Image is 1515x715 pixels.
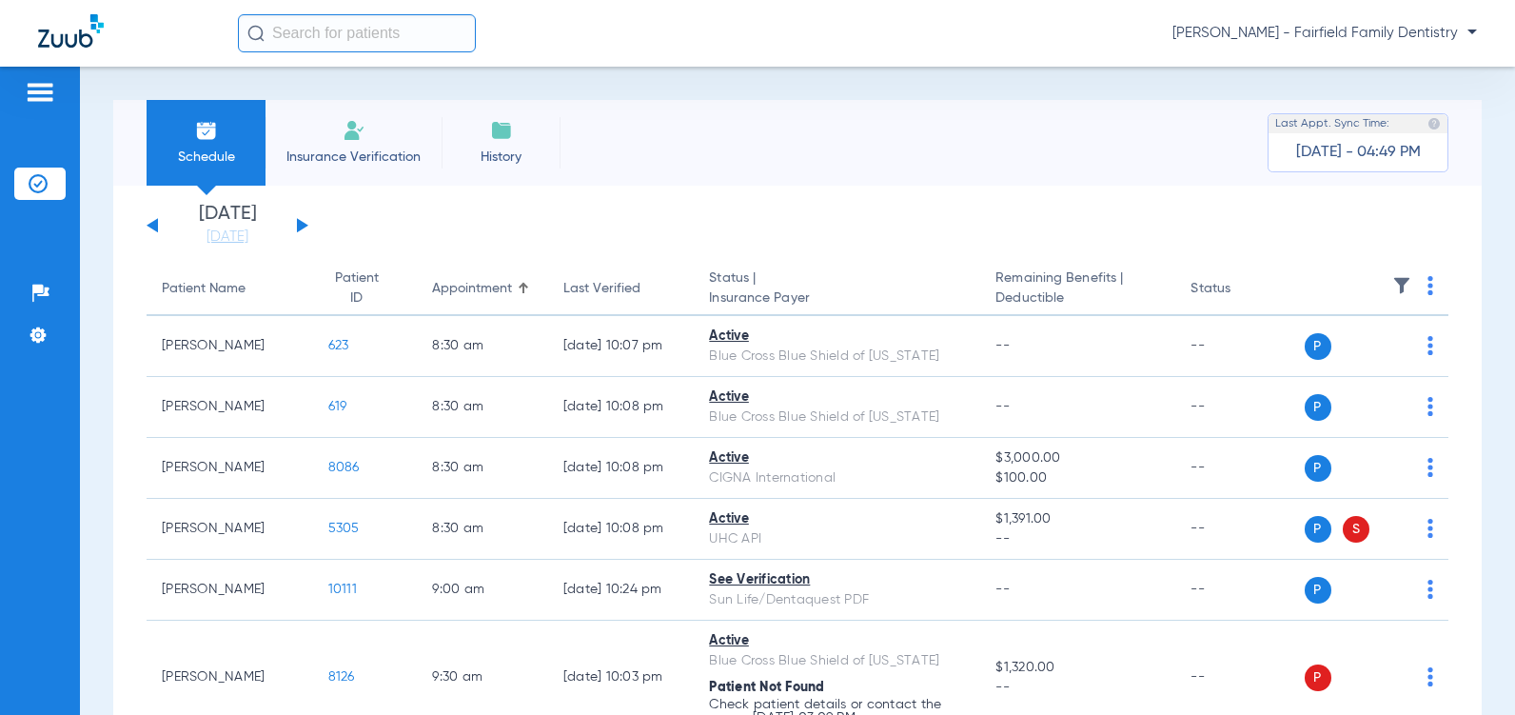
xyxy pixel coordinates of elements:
[548,316,694,377] td: [DATE] 10:07 PM
[548,560,694,621] td: [DATE] 10:24 PM
[1427,458,1433,477] img: group-dot-blue.svg
[995,448,1160,468] span: $3,000.00
[417,377,547,438] td: 8:30 AM
[709,651,965,671] div: Blue Cross Blue Shield of [US_STATE]
[548,499,694,560] td: [DATE] 10:08 PM
[1427,397,1433,416] img: group-dot-blue.svg
[490,119,513,142] img: History
[1420,624,1515,715] iframe: Chat Widget
[995,509,1160,529] span: $1,391.00
[1175,263,1304,316] th: Status
[1175,499,1304,560] td: --
[147,316,313,377] td: [PERSON_NAME]
[328,522,360,535] span: 5305
[456,148,546,167] span: History
[995,529,1160,549] span: --
[1305,665,1331,691] span: P
[709,529,965,549] div: UHC API
[328,461,360,474] span: 8086
[1305,394,1331,421] span: P
[980,263,1175,316] th: Remaining Benefits |
[709,509,965,529] div: Active
[709,387,965,407] div: Active
[417,438,547,499] td: 8:30 AM
[1296,143,1421,162] span: [DATE] - 04:49 PM
[417,560,547,621] td: 9:00 AM
[328,400,347,413] span: 619
[563,279,640,299] div: Last Verified
[548,377,694,438] td: [DATE] 10:08 PM
[709,347,965,367] div: Blue Cross Blue Shield of [US_STATE]
[709,407,965,427] div: Blue Cross Blue Shield of [US_STATE]
[195,119,218,142] img: Schedule
[170,205,285,247] li: [DATE]
[1175,316,1304,377] td: --
[328,339,349,352] span: 623
[709,468,965,488] div: CIGNA International
[147,438,313,499] td: [PERSON_NAME]
[25,81,55,104] img: hamburger-icon
[1427,117,1441,130] img: last sync help info
[995,400,1010,413] span: --
[247,25,265,42] img: Search Icon
[147,560,313,621] td: [PERSON_NAME]
[161,148,251,167] span: Schedule
[170,228,285,247] a: [DATE]
[1427,519,1433,538] img: group-dot-blue.svg
[995,658,1160,678] span: $1,320.00
[162,279,298,299] div: Patient Name
[1305,577,1331,604] span: P
[38,14,104,48] img: Zuub Logo
[162,279,246,299] div: Patient Name
[280,148,427,167] span: Insurance Verification
[238,14,476,52] input: Search for patients
[147,499,313,560] td: [PERSON_NAME]
[995,678,1160,698] span: --
[432,279,512,299] div: Appointment
[995,468,1160,488] span: $100.00
[1305,516,1331,543] span: P
[432,279,532,299] div: Appointment
[709,448,965,468] div: Active
[1427,580,1433,599] img: group-dot-blue.svg
[328,670,355,684] span: 8126
[995,339,1010,352] span: --
[694,263,980,316] th: Status |
[328,583,357,596] span: 10111
[1175,560,1304,621] td: --
[995,288,1160,308] span: Deductible
[1275,114,1389,133] span: Last Appt. Sync Time:
[995,583,1010,596] span: --
[1427,336,1433,355] img: group-dot-blue.svg
[417,316,547,377] td: 8:30 AM
[548,438,694,499] td: [DATE] 10:08 PM
[328,268,385,308] div: Patient ID
[1392,276,1411,295] img: filter.svg
[709,590,965,610] div: Sun Life/Dentaquest PDF
[709,631,965,651] div: Active
[1175,438,1304,499] td: --
[1305,455,1331,482] span: P
[709,288,965,308] span: Insurance Payer
[709,327,965,347] div: Active
[1427,276,1433,295] img: group-dot-blue.svg
[1175,377,1304,438] td: --
[1172,24,1477,43] span: [PERSON_NAME] - Fairfield Family Dentistry
[709,570,965,590] div: See Verification
[147,377,313,438] td: [PERSON_NAME]
[328,268,403,308] div: Patient ID
[1305,333,1331,360] span: P
[709,681,824,694] span: Patient Not Found
[563,279,679,299] div: Last Verified
[1343,516,1369,543] span: S
[343,119,365,142] img: Manual Insurance Verification
[417,499,547,560] td: 8:30 AM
